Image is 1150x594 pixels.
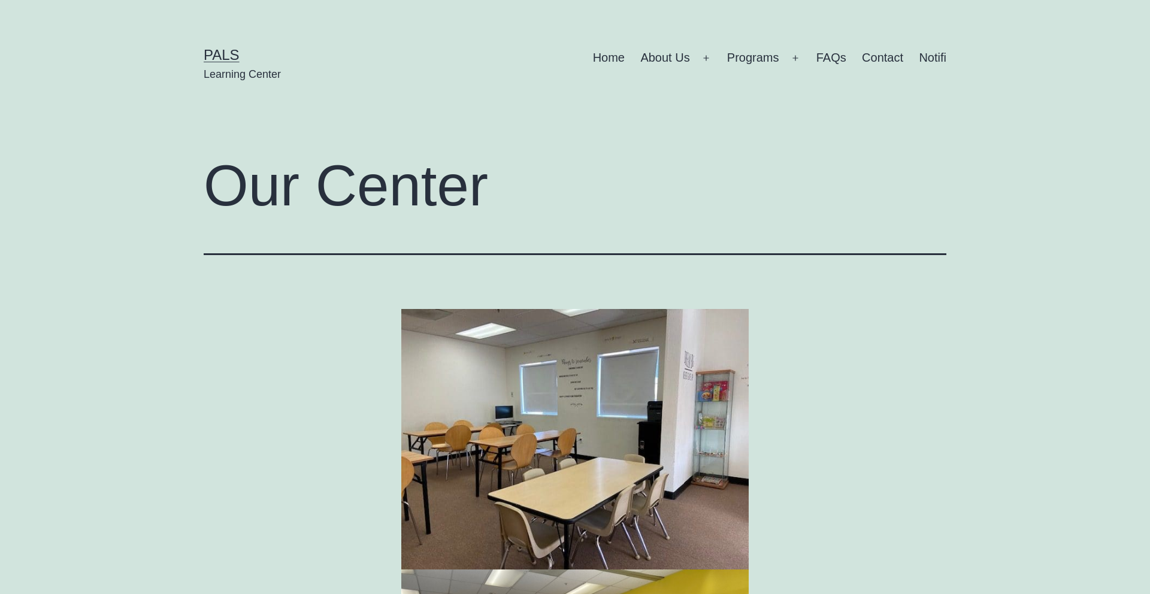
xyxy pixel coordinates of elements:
[632,43,698,73] a: About Us
[204,67,281,82] p: Learning Center
[719,43,787,73] a: Programs
[809,43,854,73] a: FAQs
[585,43,632,73] a: Home
[204,154,946,217] h1: Our Center
[593,43,946,73] nav: Primary menu
[854,43,911,73] a: Contact
[401,309,749,569] img: 501F5A1C-8FAD-4A55-B4B0-9089A141D319
[204,47,240,63] a: PALS
[911,43,954,73] a: Notifi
